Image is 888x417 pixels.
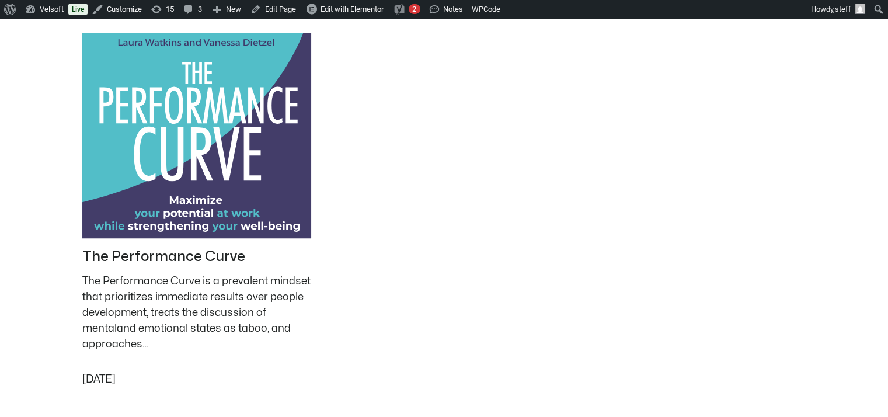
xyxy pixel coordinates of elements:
[82,6,311,385] a: Executive Summary The Performance Curve The Performance Curve is a prevalent mindset that priorit...
[82,374,311,385] p: [DATE]
[835,5,851,13] span: steff
[412,5,416,13] span: 2
[68,4,88,15] a: Live
[82,248,311,266] h2: The Performance Curve
[321,5,384,13] span: Edit with Elementor
[82,273,311,352] p: The Performance Curve is a prevalent mindset that prioritizes immediate results over people devel...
